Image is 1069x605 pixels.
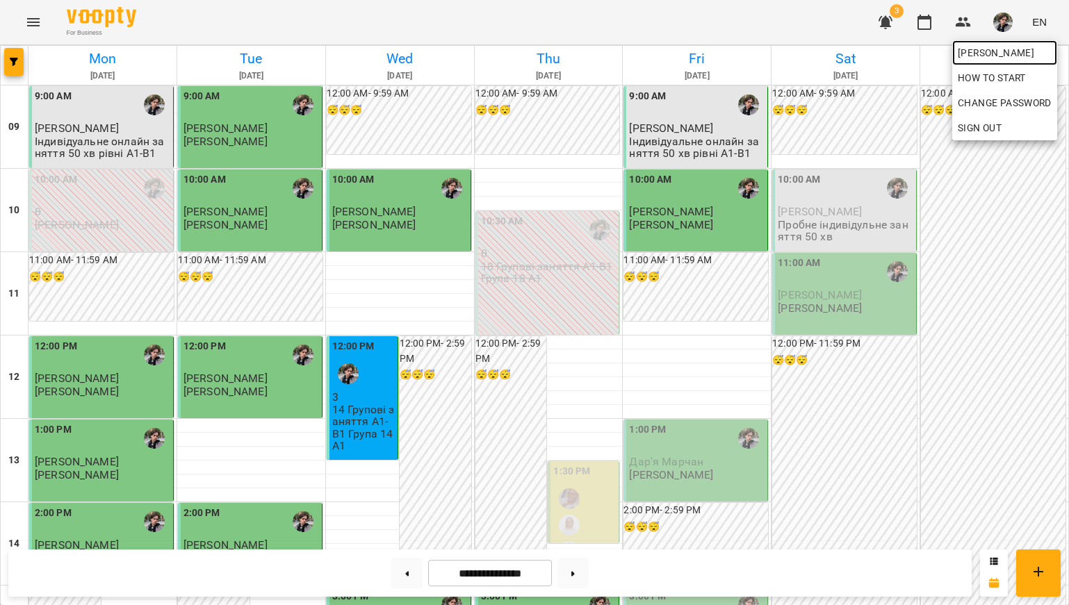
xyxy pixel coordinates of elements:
[958,94,1052,111] span: Change Password
[958,69,1026,86] span: How to start
[958,44,1052,61] span: [PERSON_NAME]
[952,40,1057,65] a: [PERSON_NAME]
[952,65,1031,90] a: How to start
[952,115,1057,140] button: Sign Out
[958,119,1002,136] span: Sign Out
[952,90,1057,115] a: Change Password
